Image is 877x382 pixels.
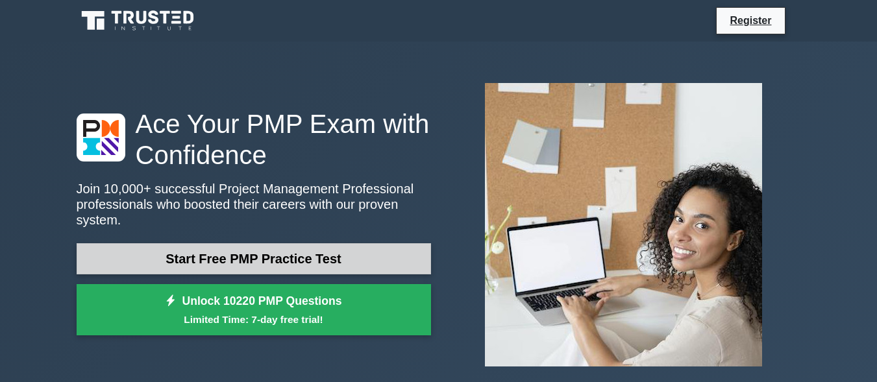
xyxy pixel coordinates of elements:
h1: Ace Your PMP Exam with Confidence [77,108,431,171]
p: Join 10,000+ successful Project Management Professional professionals who boosted their careers w... [77,181,431,228]
a: Register [722,12,779,29]
a: Unlock 10220 PMP QuestionsLimited Time: 7-day free trial! [77,284,431,336]
a: Start Free PMP Practice Test [77,243,431,274]
small: Limited Time: 7-day free trial! [93,312,415,327]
